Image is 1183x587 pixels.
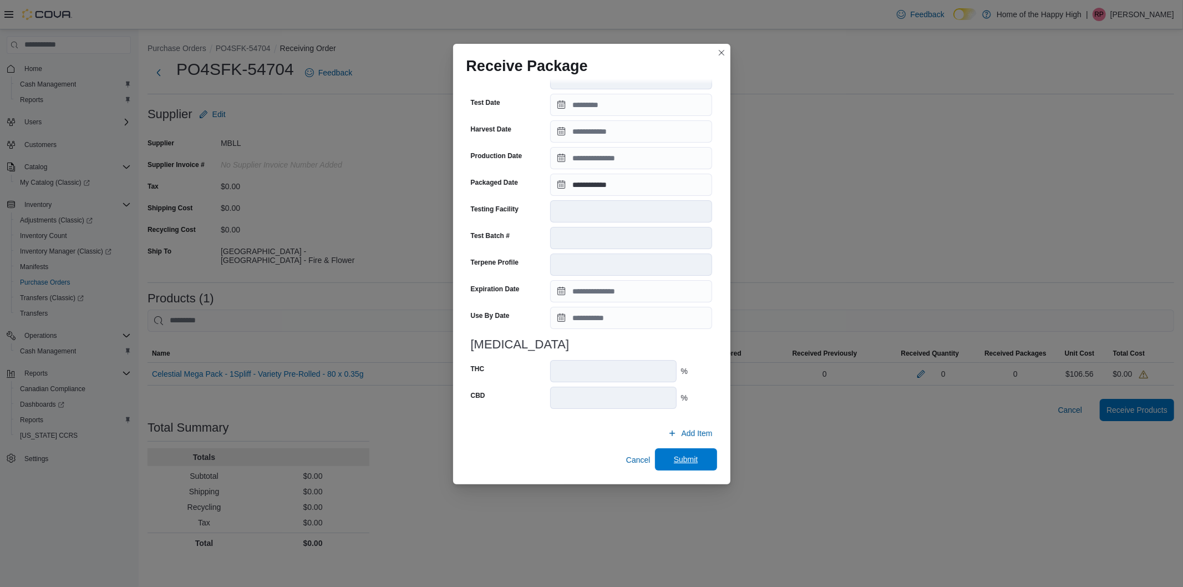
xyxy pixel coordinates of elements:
[471,125,511,134] label: Harvest Date
[655,448,717,470] button: Submit
[471,338,713,351] h3: [MEDICAL_DATA]
[471,98,500,107] label: Test Date
[550,120,712,143] input: Press the down key to open a popover containing a calendar.
[471,365,485,373] label: THC
[471,178,518,187] label: Packaged Date
[550,147,712,169] input: Press the down key to open a popover containing a calendar.
[681,366,713,377] div: %
[622,449,655,471] button: Cancel
[674,454,698,465] span: Submit
[715,46,728,59] button: Closes this modal window
[471,258,519,267] label: Terpene Profile
[471,231,510,240] label: Test Batch #
[681,392,713,403] div: %
[471,391,485,400] label: CBD
[550,174,712,196] input: Press the down key to open a popover containing a calendar.
[550,307,712,329] input: Press the down key to open a popover containing a calendar.
[471,311,510,320] label: Use By Date
[550,280,712,302] input: Press the down key to open a popover containing a calendar.
[471,205,519,214] label: Testing Facility
[550,94,712,116] input: Press the down key to open a popover containing a calendar.
[471,285,520,293] label: Expiration Date
[626,454,651,465] span: Cancel
[681,428,712,439] span: Add Item
[663,422,717,444] button: Add Item
[466,57,588,75] h1: Receive Package
[471,151,522,160] label: Production Date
